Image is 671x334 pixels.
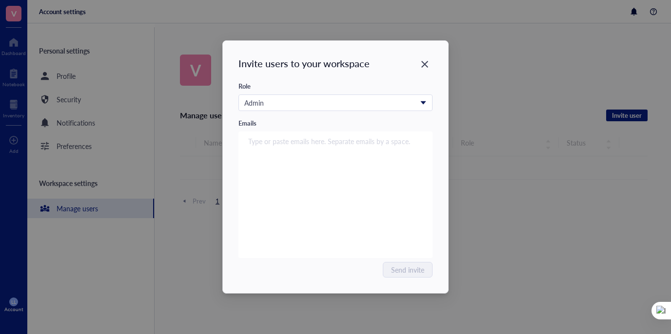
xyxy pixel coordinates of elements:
div: Role [238,82,251,91]
button: Close [417,56,433,72]
div: Emails [238,119,257,128]
div: Invite users to your workspace [238,56,370,70]
button: Send invite [383,262,433,278]
span: Close [417,58,433,70]
div: Admin [244,97,416,108]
